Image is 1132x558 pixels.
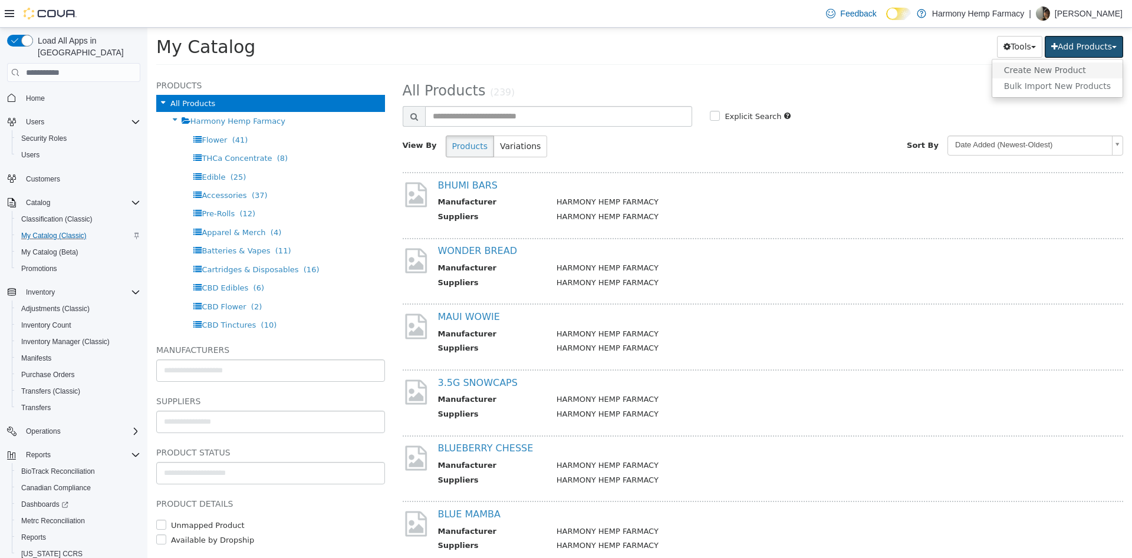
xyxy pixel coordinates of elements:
img: missing-image.png [255,350,282,379]
button: My Catalog (Beta) [12,244,145,260]
span: (8) [130,126,140,135]
h5: Products [9,51,238,65]
a: Users [17,148,44,162]
span: All Products [255,55,338,71]
td: HARMONY HEMP FARMACY [400,366,950,381]
th: Suppliers [291,512,400,527]
span: Transfers [21,403,51,412]
span: BioTrack Reconciliation [17,464,140,478]
img: missing-image.png [255,284,282,313]
span: Home [26,94,45,103]
div: Tommy Ward [1036,6,1050,21]
a: Reports [17,530,51,544]
a: Dashboards [12,496,145,513]
span: Inventory [26,288,55,297]
span: Inventory Count [21,321,71,330]
span: (10) [114,293,130,302]
label: Explicit Search [574,83,634,95]
span: Customers [21,171,140,186]
span: CBD Edibles [54,256,101,265]
button: Users [21,115,49,129]
button: Add Products [897,8,976,30]
a: Adjustments (Classic) [17,302,94,316]
p: [PERSON_NAME] [1055,6,1123,21]
a: Date Added (Newest-Oldest) [800,108,976,128]
a: Customers [21,172,65,186]
a: BLUE MAMBA [291,481,353,492]
th: Suppliers [291,447,400,461]
button: Products [298,108,347,130]
td: HARMONY HEMP FARMACY [400,315,950,329]
a: BHUMI BARS [291,152,351,163]
span: Classification (Classic) [17,212,140,226]
span: (6) [106,256,117,265]
a: BioTrack Reconciliation [17,464,100,478]
span: Adjustments (Classic) [21,304,90,313]
a: BLUEBERRY CHESSE [291,415,386,426]
span: Cartridges & Disposables [54,237,151,246]
img: missing-image.png [255,481,282,510]
span: Promotions [21,264,57,273]
span: Operations [21,424,140,438]
img: missing-image.png [255,153,282,181]
span: BioTrack Reconciliation [21,467,95,476]
a: Create New Product [845,35,975,51]
span: (41) [85,108,101,117]
th: Suppliers [291,381,400,395]
span: Batteries & Vapes [54,219,123,227]
a: Canadian Compliance [17,481,96,495]
label: Available by Dropship [21,507,107,519]
td: HARMONY HEMP FARMACY [400,432,950,447]
span: Metrc Reconciliation [17,514,140,528]
span: Dashboards [21,500,68,509]
span: View By [255,113,289,122]
span: Users [21,115,140,129]
th: Suppliers [291,315,400,329]
span: All Products [23,71,68,80]
a: My Catalog (Classic) [17,229,91,243]
a: Metrc Reconciliation [17,514,90,528]
span: My Catalog (Classic) [21,231,87,240]
a: Manifests [17,351,56,365]
span: My Catalog [9,9,108,29]
span: Inventory [21,285,140,299]
img: Cova [24,8,77,19]
span: (37) [104,163,120,172]
th: Suppliers [291,249,400,264]
button: Catalog [2,194,145,211]
span: Metrc Reconciliation [21,516,85,526]
label: Unmapped Product [21,492,97,504]
span: (4) [123,200,134,209]
p: Harmony Hemp Farmacy [932,6,1024,21]
h5: Manufacturers [9,315,238,329]
th: Manufacturer [291,366,400,381]
span: Adjustments (Classic) [17,302,140,316]
span: Catalog [26,198,50,207]
button: Inventory [2,284,145,301]
td: HARMONY HEMP FARMACY [400,512,950,527]
button: Metrc Reconciliation [12,513,145,529]
a: Inventory Manager (Classic) [17,335,114,349]
button: BioTrack Reconciliation [12,463,145,480]
a: Bulk Import New Products [845,51,975,67]
td: HARMONY HEMP FARMACY [400,235,950,249]
button: Inventory Manager (Classic) [12,334,145,350]
span: CBD Flower [54,275,98,283]
a: My Catalog (Beta) [17,245,83,259]
button: Promotions [12,260,145,277]
button: Variations [346,108,400,130]
a: Promotions [17,262,62,276]
th: Manufacturer [291,235,400,249]
h5: Product Status [9,418,238,432]
td: HARMONY HEMP FARMACY [400,169,950,183]
td: HARMONY HEMP FARMACY [400,183,950,198]
button: My Catalog (Classic) [12,227,145,244]
td: HARMONY HEMP FARMACY [400,301,950,315]
button: Operations [21,424,65,438]
button: Reports [2,447,145,463]
span: Load All Apps in [GEOGRAPHIC_DATA] [33,35,140,58]
span: Inventory Manager (Classic) [17,335,140,349]
span: Harmony Hemp Farmacy [43,89,138,98]
span: Transfers [17,401,140,415]
small: (239) [343,60,367,70]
